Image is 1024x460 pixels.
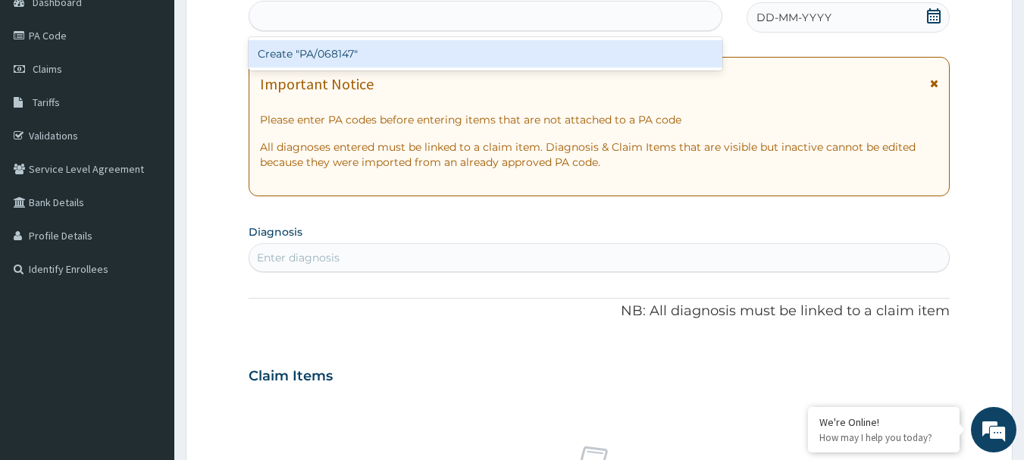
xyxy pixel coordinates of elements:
[28,76,61,114] img: d_794563401_company_1708531726252_794563401
[79,85,255,105] div: Chat with us now
[33,62,62,76] span: Claims
[819,415,948,429] div: We're Online!
[257,250,340,265] div: Enter diagnosis
[33,95,60,109] span: Tariffs
[260,139,939,170] p: All diagnoses entered must be linked to a claim item. Diagnosis & Claim Items that are visible bu...
[249,224,302,239] label: Diagnosis
[249,302,950,321] p: NB: All diagnosis must be linked to a claim item
[260,112,939,127] p: Please enter PA codes before entering items that are not attached to a PA code
[249,368,333,385] h3: Claim Items
[88,135,209,288] span: We're online!
[819,431,948,444] p: How may I help you today?
[249,8,285,44] div: Minimize live chat window
[756,10,831,25] span: DD-MM-YYYY
[260,76,374,92] h1: Important Notice
[8,302,289,355] textarea: Type your message and hit 'Enter'
[249,40,723,67] div: Create "PA/068147"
